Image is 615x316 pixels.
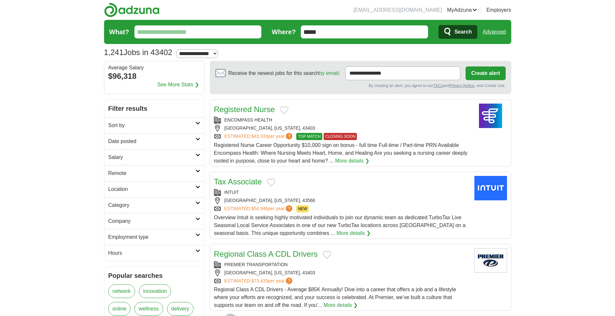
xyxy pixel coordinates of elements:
[267,179,275,186] button: Add to favorite jobs
[104,47,124,58] span: 1,241
[447,6,477,14] a: MyAdzuna
[104,165,204,181] a: Remote
[251,134,268,139] span: $43,333
[323,251,331,259] button: Add to favorite jobs
[108,302,131,316] a: online
[215,83,506,89] div: By creating an alert, you agree to our and , and Cookie Use.
[336,229,371,237] a: More details ❯
[108,284,135,298] a: network
[251,206,268,211] span: $54,946
[214,142,468,164] span: Registered Nurse Career Opportunity $10,000 sign on bonus - full time Full-time / Part-time PRN A...
[104,245,204,261] a: Hours
[104,229,204,245] a: Employment type
[224,133,294,140] a: ESTIMATED:$43,333per year?
[224,278,294,284] a: ESTIMATED:$73,433per year?
[228,69,340,77] span: Receive the newest jobs for this search :
[474,104,507,128] img: Encompass Health logo
[108,217,195,225] h2: Company
[134,302,163,316] a: wellness
[483,25,506,38] a: Advanced
[214,177,262,186] a: Tax Associate
[353,6,442,14] li: [EMAIL_ADDRESS][DOMAIN_NAME]
[296,205,309,212] span: NEW
[449,83,474,88] a: Privacy Notice
[214,269,469,276] div: [GEOGRAPHIC_DATA], [US_STATE], 43403
[335,157,369,165] a: More details ❯
[272,27,296,37] label: Where?
[157,81,199,89] a: See More Stats ❯
[104,213,204,229] a: Company
[438,25,477,39] button: Search
[286,205,292,212] span: ?
[104,3,160,17] img: Adzuna logo
[474,248,507,273] img: Premier Transportation logo
[108,153,195,161] h2: Salary
[104,117,204,133] a: Sort by
[286,278,292,284] span: ?
[108,137,195,145] h2: Date posted
[486,6,511,14] a: Employers
[108,169,195,177] h2: Remote
[286,133,292,139] span: ?
[214,250,318,258] a: Regional Class A CDL Drivers
[109,27,129,37] label: What?
[108,249,195,257] h2: Hours
[224,117,272,122] a: ENCOMPASS HEALTH
[280,106,288,114] button: Add to favorite jobs
[104,100,204,117] h2: Filter results
[108,185,195,193] h2: Location
[214,105,275,114] a: Registered Nurse
[474,176,507,200] img: Intuit logo
[104,133,204,149] a: Date posted
[108,122,195,129] h2: Sort by
[108,65,200,70] div: Average Salary
[108,201,195,209] h2: Category
[167,302,193,316] a: delivery
[104,181,204,197] a: Location
[324,133,357,140] span: CLOSING SOON
[224,190,239,195] a: INTUIT
[319,70,339,76] a: by email
[139,284,171,298] a: innovation
[214,197,469,204] div: [GEOGRAPHIC_DATA], [US_STATE], 43566
[224,205,294,212] a: ESTIMATED:$54,946per year?
[433,83,443,88] a: T&Cs
[108,233,195,241] h2: Employment type
[454,25,472,38] span: Search
[251,278,268,283] span: $73,433
[104,149,204,165] a: Salary
[466,66,505,80] button: Create alert
[104,197,204,213] a: Category
[214,125,469,132] div: [GEOGRAPHIC_DATA], [US_STATE], 43403
[108,271,200,280] h2: Popular searches
[214,287,456,308] span: Regional Class A CDL Drivers - Average $85K Annually! Dive into a career that offers a job and a ...
[104,48,173,57] h1: Jobs in 43402
[214,215,466,236] span: Overview Intuit is seeking highly motivated individuals to join our dynamic team as dedicated Tur...
[108,70,200,82] div: $96,318
[324,301,358,309] a: More details ❯
[296,133,322,140] span: TOP MATCH
[224,262,288,267] a: PREMIER TRANSPORTATION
